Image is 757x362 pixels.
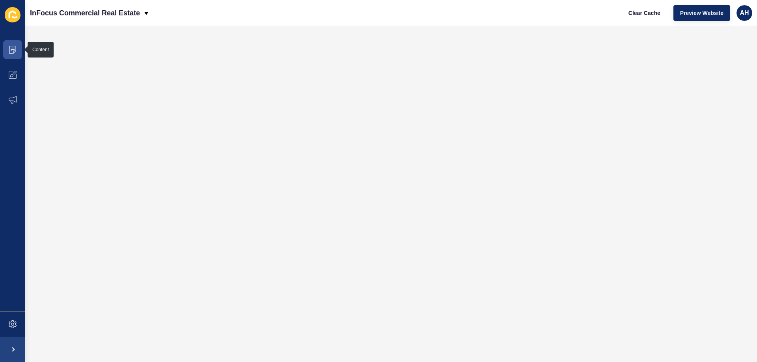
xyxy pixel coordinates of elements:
p: InFocus Commercial Real Estate [30,3,140,23]
button: Preview Website [673,5,730,21]
span: Clear Cache [628,9,660,17]
span: Preview Website [680,9,723,17]
button: Clear Cache [622,5,667,21]
span: AH [740,9,749,17]
div: Content [32,46,49,53]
